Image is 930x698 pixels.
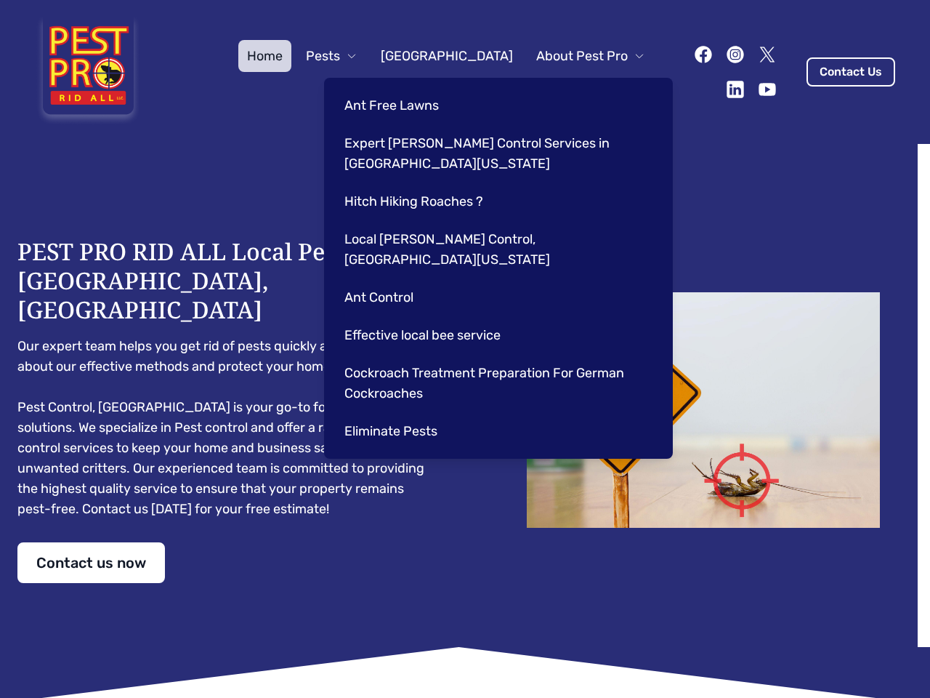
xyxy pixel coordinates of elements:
h1: PEST PRO RID ALL Local Pest Control [GEOGRAPHIC_DATA], [GEOGRAPHIC_DATA] [17,237,436,324]
a: Blog [538,72,582,104]
a: [GEOGRAPHIC_DATA] [372,40,522,72]
button: Pest Control Community B2B [320,72,532,104]
a: Eliminate Pests [336,415,655,447]
span: About Pest Pro [536,46,628,66]
a: Contact Us [806,57,895,87]
a: Ant Free Lawns [336,89,655,121]
pre: Our expert team helps you get rid of pests quickly and safely. Learn about our effective methods ... [17,336,436,519]
a: Home [238,40,291,72]
button: About Pest Pro [527,40,654,72]
button: Pests [297,40,366,72]
a: Local [PERSON_NAME] Control, [GEOGRAPHIC_DATA][US_STATE] [336,223,655,276]
span: Pests [306,46,340,66]
a: Contact [588,72,654,104]
a: Cockroach Treatment Preparation For German Cockroaches [336,357,655,409]
a: Contact us now [17,542,165,583]
a: Ant Control [336,281,655,313]
img: Pest Pro Rid All [35,17,142,127]
a: Expert [PERSON_NAME] Control Services in [GEOGRAPHIC_DATA][US_STATE] [336,127,655,180]
a: Hitch Hiking Roaches ? [336,185,655,217]
img: Dead cockroach on floor with caution sign pest control [494,292,913,528]
a: Effective local bee service [336,319,655,351]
